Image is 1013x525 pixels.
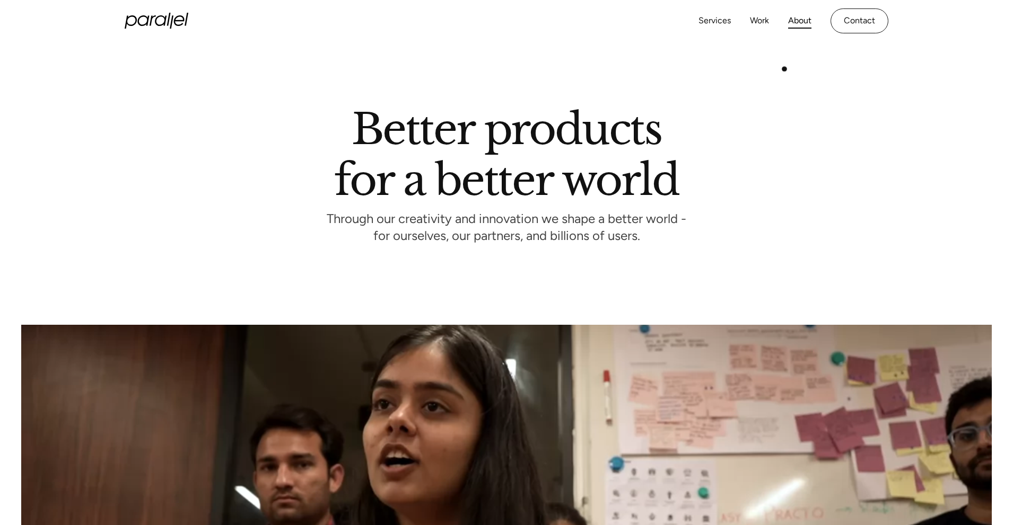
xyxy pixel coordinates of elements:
a: Work [750,13,769,29]
h1: Better products for a better world [334,114,678,195]
a: Services [698,13,731,29]
a: Contact [831,8,888,33]
a: home [125,13,188,29]
p: Through our creativity and innovation we shape a better world - for ourselves, our partners, and ... [327,214,686,243]
a: About [788,13,811,29]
